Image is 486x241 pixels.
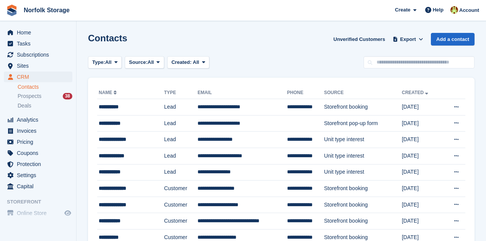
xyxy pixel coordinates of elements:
[330,33,388,46] a: Unverified Customers
[459,7,479,14] span: Account
[6,5,18,16] img: stora-icon-8386f47178a22dfd0bd8f6a31ec36ba5ce8667c1dd55bd0f319d3a0aa187defe.svg
[164,132,198,148] td: Lead
[164,115,198,132] td: Lead
[287,87,324,99] th: Phone
[17,27,63,38] span: Home
[324,213,402,230] td: Storefront booking
[402,99,442,116] td: [DATE]
[164,148,198,164] td: Lead
[4,72,72,82] a: menu
[324,197,402,213] td: Storefront booking
[4,125,72,136] a: menu
[431,33,475,46] a: Add a contact
[324,148,402,164] td: Unit type interest
[17,72,63,82] span: CRM
[7,198,76,206] span: Storefront
[17,170,63,181] span: Settings
[148,59,154,66] span: All
[324,87,402,99] th: Source
[324,181,402,197] td: Storefront booking
[17,148,63,158] span: Coupons
[18,83,72,91] a: Contacts
[17,125,63,136] span: Invoices
[164,99,198,116] td: Lead
[450,6,458,14] img: Holly Lamming
[167,56,209,69] button: Created: All
[4,49,72,60] a: menu
[324,132,402,148] td: Unit type interest
[164,164,198,181] td: Lead
[4,60,72,71] a: menu
[324,99,402,116] td: Storefront booking
[402,164,442,181] td: [DATE]
[4,170,72,181] a: menu
[17,208,63,218] span: Online Store
[17,38,63,49] span: Tasks
[391,33,425,46] button: Export
[21,4,73,16] a: Norfolk Storage
[402,90,430,95] a: Created
[400,36,416,43] span: Export
[4,137,72,147] a: menu
[164,181,198,197] td: Customer
[129,59,147,66] span: Source:
[197,87,287,99] th: Email
[18,102,31,109] span: Deals
[105,59,112,66] span: All
[171,59,192,65] span: Created:
[88,33,127,43] h1: Contacts
[4,181,72,192] a: menu
[17,159,63,169] span: Protection
[164,197,198,213] td: Customer
[63,93,72,99] div: 38
[18,102,72,110] a: Deals
[4,159,72,169] a: menu
[193,59,199,65] span: All
[92,59,105,66] span: Type:
[18,93,41,100] span: Prospects
[402,197,442,213] td: [DATE]
[324,164,402,181] td: Unit type interest
[324,115,402,132] td: Storefront pop-up form
[17,49,63,60] span: Subscriptions
[4,208,72,218] a: menu
[402,115,442,132] td: [DATE]
[17,137,63,147] span: Pricing
[4,148,72,158] a: menu
[4,38,72,49] a: menu
[88,56,122,69] button: Type: All
[402,181,442,197] td: [DATE]
[17,114,63,125] span: Analytics
[164,87,198,99] th: Type
[402,132,442,148] td: [DATE]
[125,56,164,69] button: Source: All
[4,27,72,38] a: menu
[164,213,198,230] td: Customer
[395,6,410,14] span: Create
[99,90,118,95] a: Name
[433,6,444,14] span: Help
[17,60,63,71] span: Sites
[17,181,63,192] span: Capital
[402,213,442,230] td: [DATE]
[18,92,72,100] a: Prospects 38
[402,148,442,164] td: [DATE]
[4,114,72,125] a: menu
[63,208,72,218] a: Preview store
